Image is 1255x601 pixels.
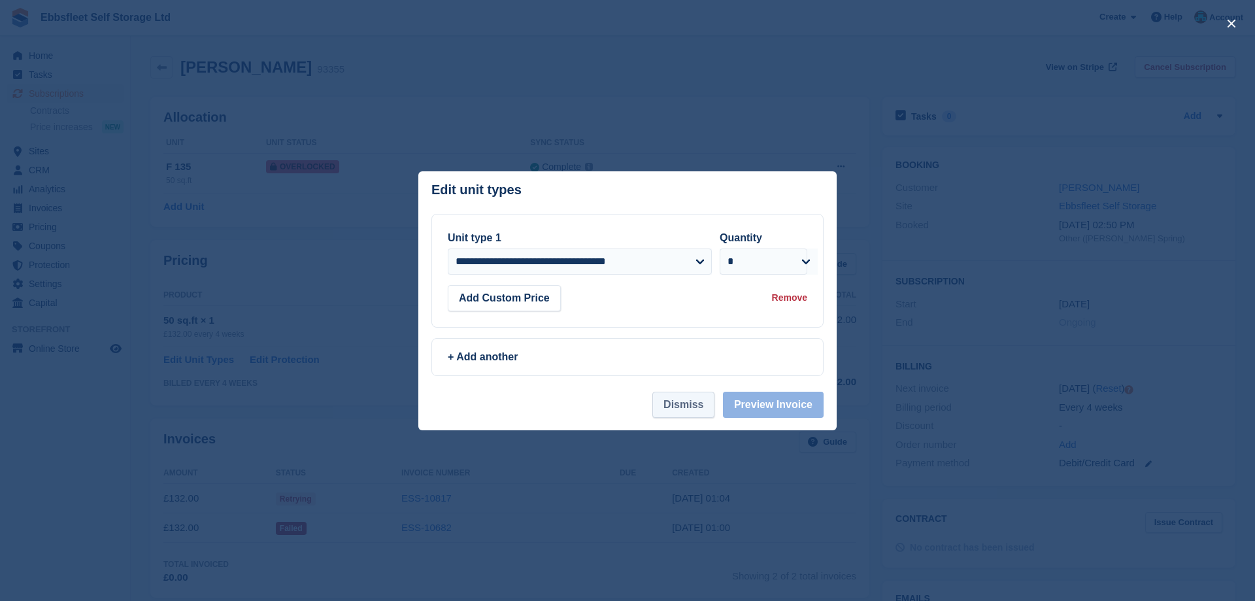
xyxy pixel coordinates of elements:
div: Remove [772,291,807,305]
button: Add Custom Price [448,285,561,311]
button: Dismiss [652,392,714,418]
label: Quantity [720,232,762,243]
a: + Add another [431,338,824,376]
label: Unit type 1 [448,232,501,243]
div: + Add another [448,349,807,365]
p: Edit unit types [431,182,522,197]
button: close [1221,13,1242,34]
button: Preview Invoice [723,392,824,418]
